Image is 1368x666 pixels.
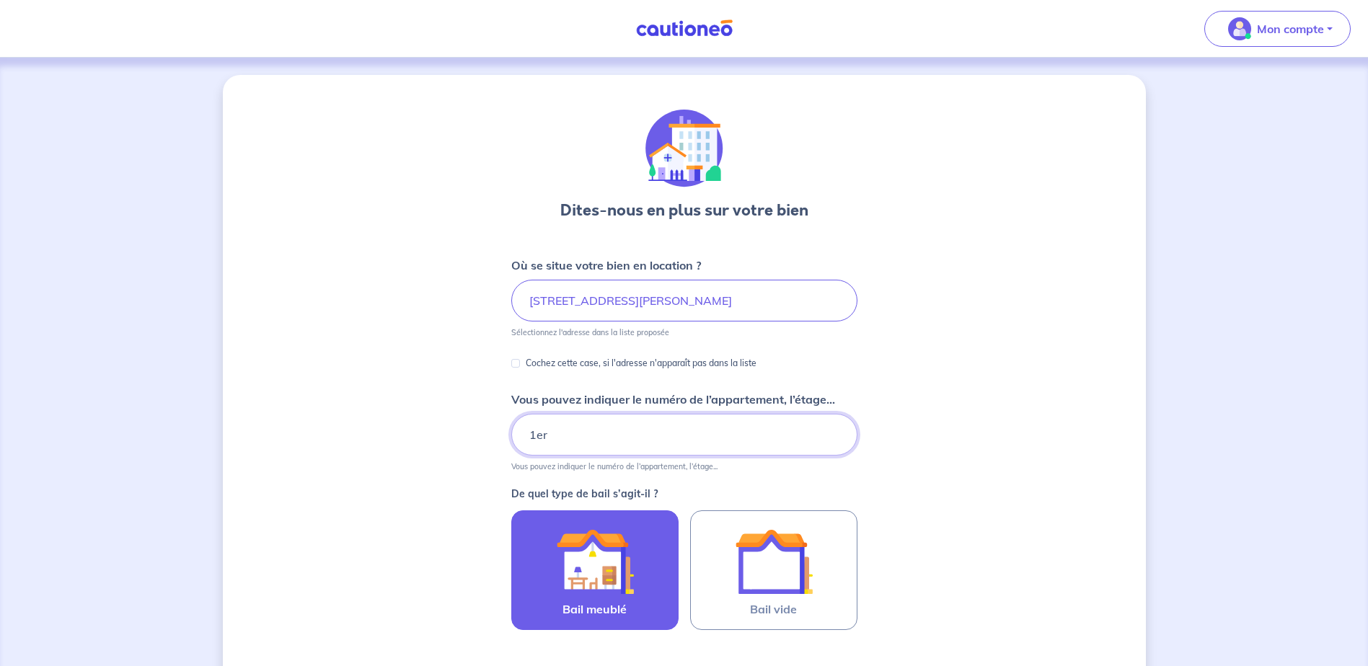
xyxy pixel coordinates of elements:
img: illu_account_valid_menu.svg [1228,17,1251,40]
p: Vous pouvez indiquer le numéro de l’appartement, l’étage... [511,461,718,471]
p: De quel type de bail s’agit-il ? [511,489,857,499]
p: Vous pouvez indiquer le numéro de l’appartement, l’étage... [511,391,835,408]
button: illu_account_valid_menu.svgMon compte [1204,11,1351,47]
img: illu_empty_lease.svg [735,523,813,600]
span: Bail vide [750,600,797,618]
img: Cautioneo [630,19,738,37]
img: illu_houses.svg [645,110,723,187]
img: illu_furnished_lease.svg [556,523,634,600]
h3: Dites-nous en plus sur votre bien [560,199,808,222]
p: Où se situe votre bien en location ? [511,257,701,274]
input: Appartement 2 [511,414,857,456]
span: Bail meublé [562,600,627,618]
input: 2 rue de paris, 59000 lille [511,280,857,321]
p: Mon compte [1257,20,1324,37]
p: Cochez cette case, si l'adresse n'apparaît pas dans la liste [526,355,756,372]
p: Sélectionnez l'adresse dans la liste proposée [511,327,669,337]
